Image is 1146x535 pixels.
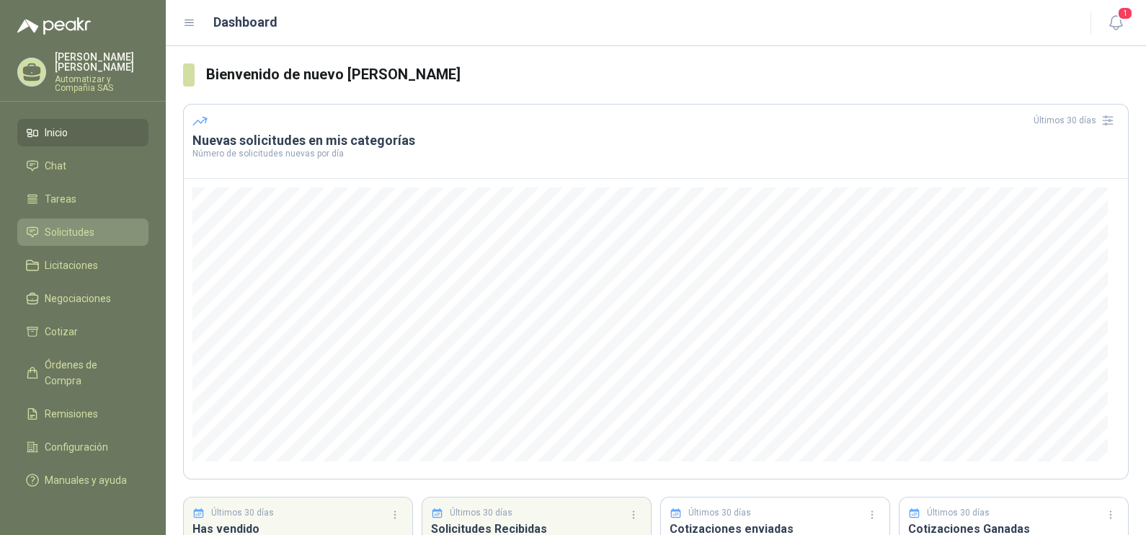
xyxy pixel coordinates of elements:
span: Chat [45,158,66,174]
h1: Dashboard [213,12,277,32]
span: Configuración [45,439,108,455]
a: Inicio [17,119,148,146]
a: Solicitudes [17,218,148,246]
a: Chat [17,152,148,180]
span: Solicitudes [45,224,94,240]
span: Cotizar [45,324,78,340]
p: Automatizar y Compañia SAS [55,75,148,92]
p: Número de solicitudes nuevas por día [192,149,1119,158]
div: Últimos 30 días [1034,109,1119,132]
a: Órdenes de Compra [17,351,148,394]
p: [PERSON_NAME] [PERSON_NAME] [55,52,148,72]
a: Configuración [17,433,148,461]
span: Remisiones [45,406,98,422]
h3: Nuevas solicitudes en mis categorías [192,132,1119,149]
a: Cotizar [17,318,148,345]
h3: Bienvenido de nuevo [PERSON_NAME] [206,63,1129,86]
span: Órdenes de Compra [45,357,135,389]
span: Manuales y ayuda [45,472,127,488]
button: 1 [1103,10,1129,36]
a: Negociaciones [17,285,148,312]
a: Licitaciones [17,252,148,279]
a: Manuales y ayuda [17,467,148,494]
p: Últimos 30 días [450,506,512,520]
a: Tareas [17,185,148,213]
span: Licitaciones [45,257,98,273]
span: Tareas [45,191,76,207]
img: Logo peakr [17,17,91,35]
p: Últimos 30 días [688,506,751,520]
span: Inicio [45,125,68,141]
a: Remisiones [17,400,148,428]
p: Últimos 30 días [927,506,990,520]
p: Últimos 30 días [211,506,274,520]
span: Negociaciones [45,291,111,306]
span: 1 [1117,6,1133,20]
